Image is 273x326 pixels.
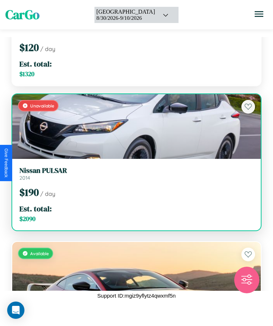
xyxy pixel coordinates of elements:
p: Support ID: mgiz9yflytz4qwxmf5n [97,291,176,300]
span: 2014 [19,175,30,181]
span: Est. total: [19,203,52,214]
span: $ 1320 [19,70,34,78]
span: / day [40,45,55,52]
span: $ 190 [19,185,39,199]
span: $ 120 [19,41,39,54]
span: Est. total: [19,59,52,69]
div: Open Intercom Messenger [7,302,24,319]
span: $ 2090 [19,215,36,223]
span: Unavailable [30,103,54,109]
div: Give Feedback [4,148,9,178]
h3: Nissan PULSAR [19,166,254,175]
div: [GEOGRAPHIC_DATA] [96,9,155,15]
span: / day [40,190,55,197]
span: Available [30,251,49,256]
a: Nissan PULSAR2014 [19,166,254,181]
div: 8 / 30 / 2026 - 9 / 10 / 2026 [96,15,155,21]
span: CarGo [5,6,40,23]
